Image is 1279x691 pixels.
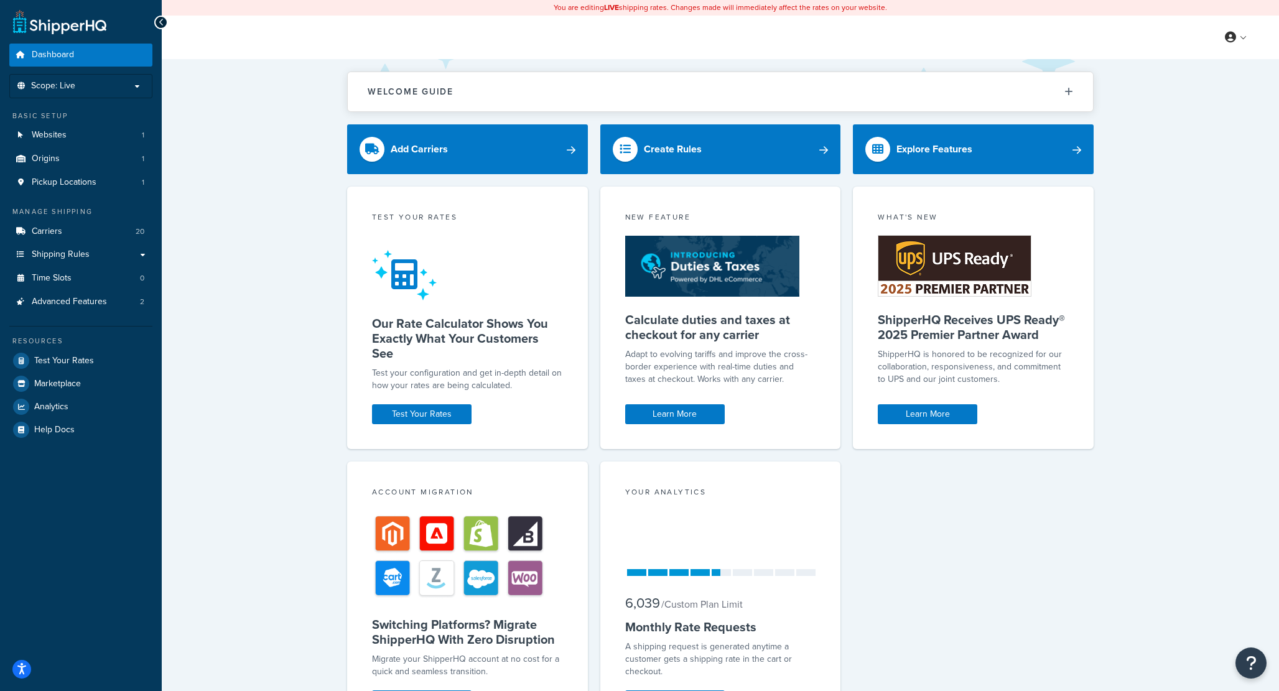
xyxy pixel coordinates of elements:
div: Add Carriers [391,141,448,158]
span: 6,039 [625,593,660,613]
small: / Custom Plan Limit [661,597,743,611]
a: Pickup Locations1 [9,171,152,194]
div: Test your configuration and get in-depth detail on how your rates are being calculated. [372,367,563,392]
div: Basic Setup [9,111,152,121]
a: Help Docs [9,419,152,441]
li: Carriers [9,220,152,243]
a: Learn More [878,404,977,424]
li: Pickup Locations [9,171,152,194]
span: Websites [32,130,67,141]
span: 1 [142,130,144,141]
div: Manage Shipping [9,206,152,217]
div: Explore Features [896,141,972,158]
span: Time Slots [32,273,72,284]
span: Advanced Features [32,297,107,307]
span: Dashboard [32,50,74,60]
a: Explore Features [853,124,1094,174]
span: 1 [142,154,144,164]
div: Resources [9,336,152,346]
button: Welcome Guide [348,72,1093,111]
h5: Switching Platforms? Migrate ShipperHQ With Zero Disruption [372,617,563,647]
h5: Our Rate Calculator Shows You Exactly What Your Customers See [372,316,563,361]
h5: Calculate duties and taxes at checkout for any carrier [625,312,816,342]
h2: Welcome Guide [368,87,453,96]
span: Help Docs [34,425,75,435]
div: Account Migration [372,486,563,501]
a: Shipping Rules [9,243,152,266]
span: 0 [140,273,144,284]
a: Add Carriers [347,124,588,174]
span: Test Your Rates [34,356,94,366]
span: 2 [140,297,144,307]
a: Advanced Features2 [9,290,152,313]
a: Analytics [9,396,152,418]
div: Create Rules [644,141,702,158]
a: Origins1 [9,147,152,170]
a: Create Rules [600,124,841,174]
a: Websites1 [9,124,152,147]
li: Advanced Features [9,290,152,313]
a: Carriers20 [9,220,152,243]
h5: Monthly Rate Requests [625,619,816,634]
p: Adapt to evolving tariffs and improve the cross-border experience with real-time duties and taxes... [625,348,816,386]
h5: ShipperHQ Receives UPS Ready® 2025 Premier Partner Award [878,312,1069,342]
span: Analytics [34,402,68,412]
a: Test Your Rates [372,404,472,424]
div: Migrate your ShipperHQ account at no cost for a quick and seamless transition. [372,653,563,678]
span: 1 [142,177,144,188]
a: Dashboard [9,44,152,67]
button: Open Resource Center [1235,647,1267,679]
span: Scope: Live [31,81,75,91]
a: Learn More [625,404,725,424]
b: LIVE [604,2,619,13]
div: What's New [878,211,1069,226]
div: New Feature [625,211,816,226]
li: Websites [9,124,152,147]
span: Carriers [32,226,62,237]
a: Time Slots0 [9,267,152,290]
p: ShipperHQ is honored to be recognized for our collaboration, responsiveness, and commitment to UP... [878,348,1069,386]
span: Shipping Rules [32,249,90,260]
div: Your Analytics [625,486,816,501]
span: 20 [136,226,144,237]
span: Pickup Locations [32,177,96,188]
a: Test Your Rates [9,350,152,372]
a: Marketplace [9,373,152,395]
span: Origins [32,154,60,164]
div: Test your rates [372,211,563,226]
li: Origins [9,147,152,170]
div: A shipping request is generated anytime a customer gets a shipping rate in the cart or checkout. [625,641,816,678]
li: Time Slots [9,267,152,290]
span: Marketplace [34,379,81,389]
